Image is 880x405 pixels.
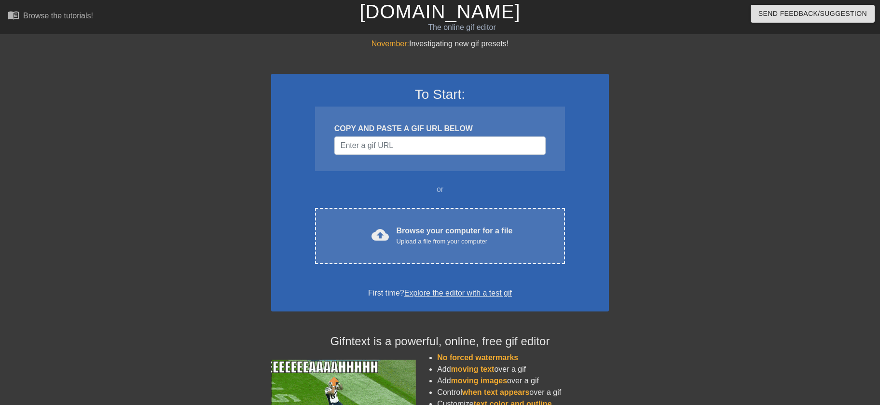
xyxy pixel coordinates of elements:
[437,353,518,362] span: No forced watermarks
[334,136,546,155] input: Username
[451,377,507,385] span: moving images
[758,8,867,20] span: Send Feedback/Suggestion
[359,1,520,22] a: [DOMAIN_NAME]
[437,364,609,375] li: Add over a gif
[404,289,512,297] a: Explore the editor with a test gif
[23,12,93,20] div: Browse the tutorials!
[397,237,513,246] div: Upload a file from your computer
[298,22,626,33] div: The online gif editor
[371,226,389,243] span: cloud_upload
[8,9,93,24] a: Browse the tutorials!
[451,365,495,373] span: moving text
[462,388,530,396] span: when text appears
[271,38,609,50] div: Investigating new gif presets!
[371,40,409,48] span: November:
[284,287,596,299] div: First time?
[437,387,609,398] li: Control over a gif
[437,375,609,387] li: Add over a gif
[397,225,513,246] div: Browse your computer for a file
[296,184,584,195] div: or
[271,335,609,349] h4: Gifntext is a powerful, online, free gif editor
[334,123,546,135] div: COPY AND PASTE A GIF URL BELOW
[8,9,19,21] span: menu_book
[751,5,875,23] button: Send Feedback/Suggestion
[284,86,596,103] h3: To Start:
